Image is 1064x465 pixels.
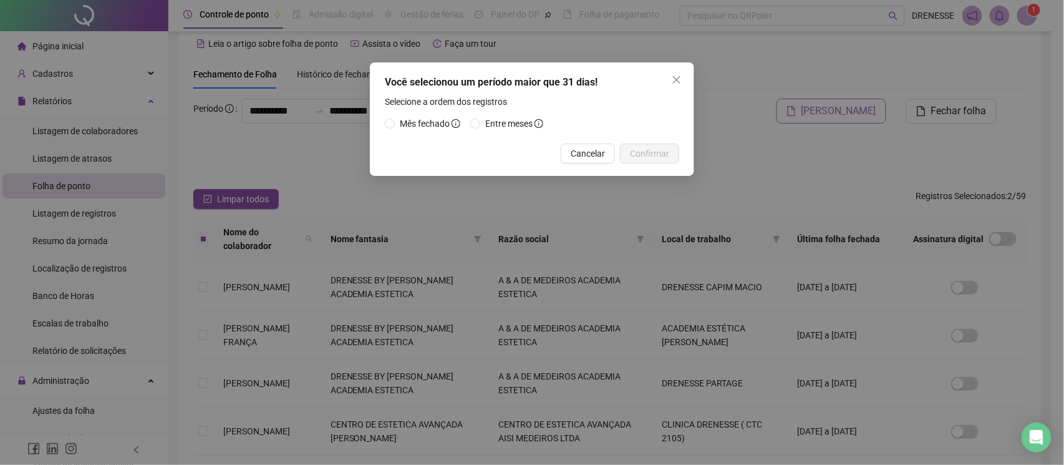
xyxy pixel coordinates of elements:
[452,119,460,128] span: info-circle
[620,144,679,164] button: Confirmar
[385,95,515,109] label: Selecione a ordem dos registros
[534,119,543,128] span: info-circle
[485,119,533,129] span: Entre meses
[672,75,682,85] span: close
[400,119,450,129] span: Mês fechado
[561,144,615,164] button: Cancelar
[571,147,605,160] span: Cancelar
[667,70,687,90] button: Close
[385,75,679,90] div: Você selecionou um período maior que 31 dias!
[1022,423,1052,453] div: Open Intercom Messenger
